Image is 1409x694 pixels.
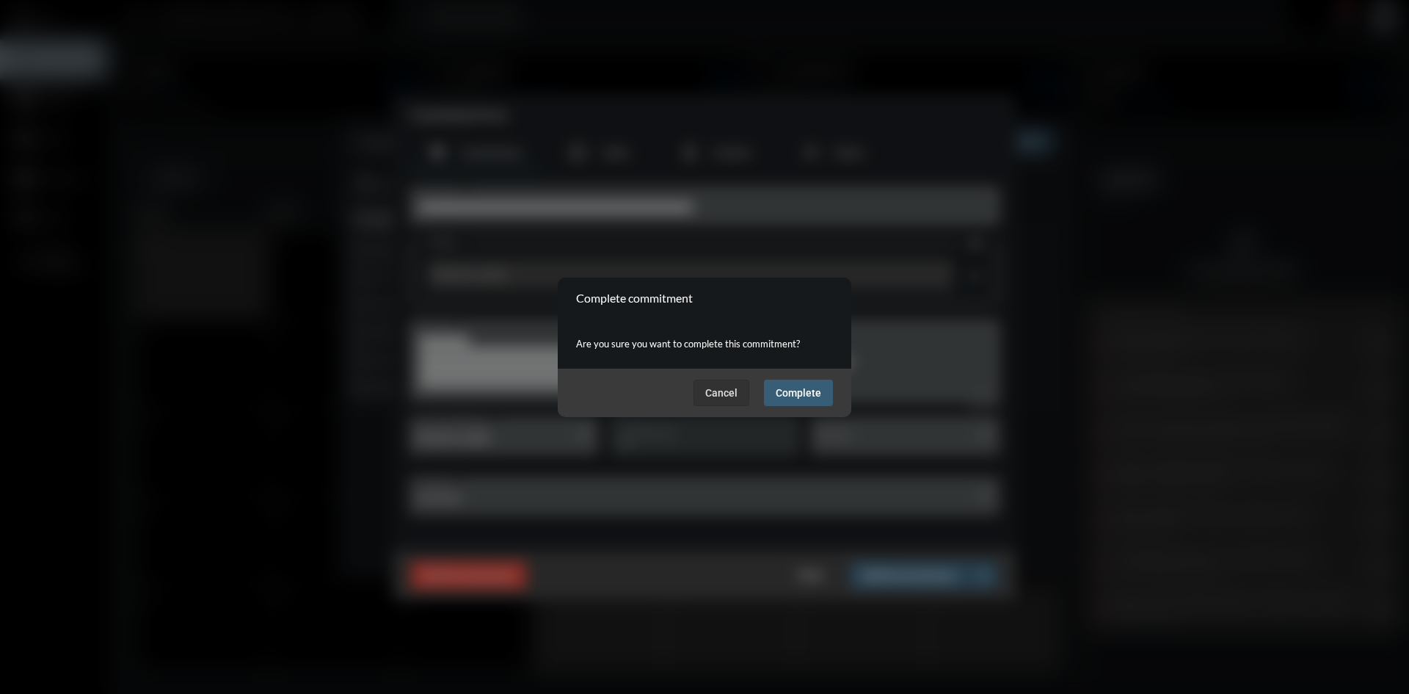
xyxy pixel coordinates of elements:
span: Cancel [705,387,738,399]
button: Complete [764,380,833,406]
button: Cancel [693,380,749,406]
h2: Complete commitment [576,291,693,305]
p: Are you sure you want to complete this commitment? [576,333,833,354]
span: Complete [776,387,821,399]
